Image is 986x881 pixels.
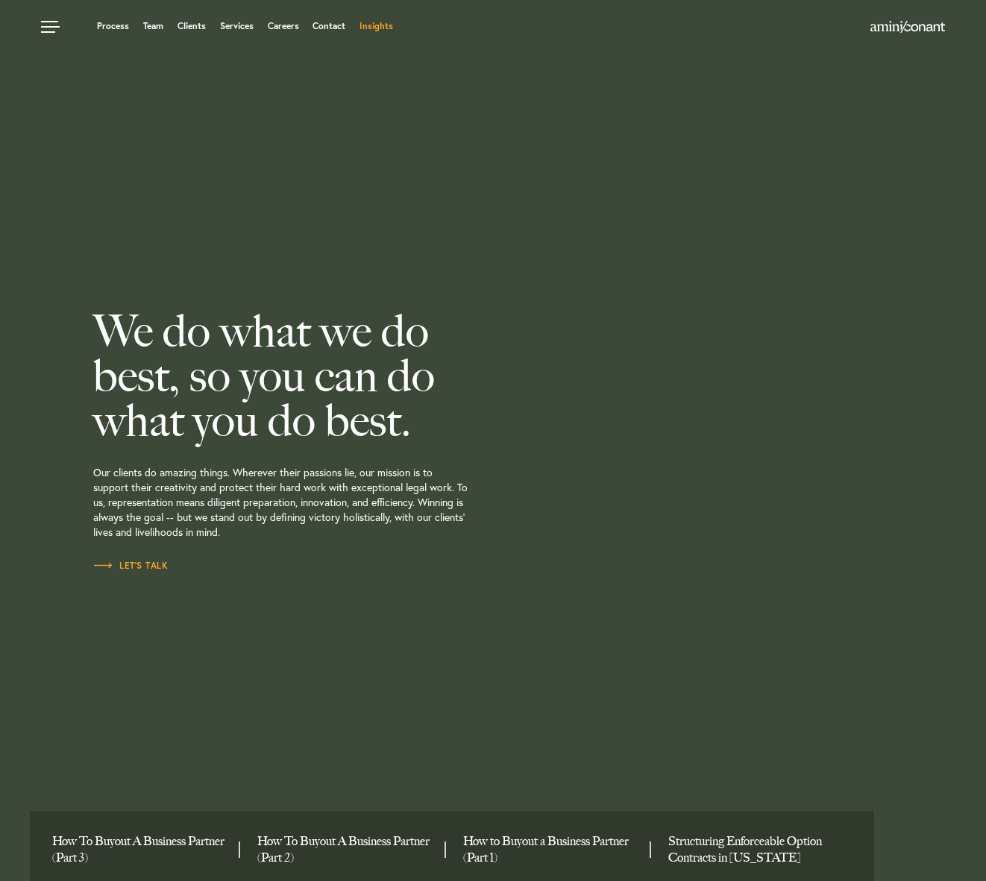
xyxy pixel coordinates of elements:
p: Our clients do amazing things. Wherever their passions lie, our mission is to support their creat... [93,443,564,558]
a: Careers [268,22,299,31]
a: Clients [178,22,206,31]
a: Team [143,22,163,31]
h2: We do what we do best, so you can do what you do best. [93,309,564,443]
a: How To Buyout A Business Partner (Part 2) [257,833,433,866]
a: Insights [359,22,393,31]
a: Let’s Talk [93,558,168,573]
a: Structuring Enforceable Option Contracts in Texas [668,833,844,866]
a: Services [220,22,254,31]
a: How To Buyout A Business Partner (Part 3) [52,833,227,866]
img: Amini & Conant [870,21,945,33]
a: How to Buyout a Business Partner (Part 1) [463,833,638,866]
span: Let’s Talk [93,561,168,570]
a: Contact [313,22,345,31]
a: Process [97,22,129,31]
